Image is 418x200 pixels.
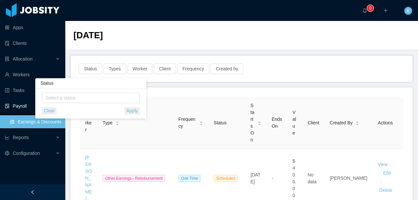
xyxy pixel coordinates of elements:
i: icon: caret-down [200,123,203,125]
button: Frequency [177,64,209,74]
div: Sort [115,120,119,125]
a: View [378,162,388,167]
i: icon: caret-down [115,123,119,125]
button: Worker [127,64,153,74]
i: icon: caret-up [200,120,203,122]
span: Ends On [272,117,282,129]
span: Scheduled [214,175,237,182]
img: logo_orange.svg [10,10,16,16]
span: Starts On [250,102,255,143]
div: Select a status [46,95,133,101]
span: Worker [85,113,92,132]
i: icon: caret-up [115,120,119,122]
div: Palabras clave [77,39,104,43]
div: Sort [355,120,359,125]
i: icon: bell [362,8,367,13]
a: icon: profileTasks [5,84,60,97]
span: Value [293,110,296,136]
a: icon: userWorkers [5,68,60,81]
span: Payroll [13,103,27,109]
i: icon: line-chart [5,135,9,140]
span: Allocation [13,56,33,62]
span: [DATE] [73,30,103,40]
sup: 0 [367,5,374,11]
button: Types [104,64,126,74]
button: Client [154,64,176,74]
img: tab_domain_overview_orange.svg [27,38,32,43]
i: icon: caret-up [355,120,359,122]
span: Client [308,120,319,125]
i: icon: solution [5,57,9,61]
span: Reports [13,135,29,140]
span: Frequency [178,116,197,130]
img: website_grey.svg [10,17,16,22]
span: $400.00 [293,158,297,198]
i: icon: plus [383,8,388,13]
a: icon: appstoreApps [5,21,60,34]
button: Clear [42,107,56,115]
i: icon: caret-up [257,120,261,122]
button: Apply [124,107,140,115]
span: Other Earnings - Reimbursement [103,175,165,182]
i: icon: caret-down [257,123,261,125]
div: v 4.0.25 [18,10,32,16]
i: icon: caret-down [355,123,359,125]
span: - [272,175,273,181]
button: Edit [378,168,396,178]
div: Dominio [34,39,50,43]
span: Actions [378,120,393,125]
span: Type [103,119,112,126]
span: One Time [178,175,201,182]
button: Delete [378,185,394,196]
div: Dominio: [DOMAIN_NAME] [17,17,73,22]
button: Created by [211,64,243,74]
span: [DATE] [250,172,261,184]
i: icon: file-protect [5,104,9,108]
span: [PERSON_NAME] [330,175,367,181]
div: Status [35,78,146,89]
div: Sort [199,120,203,125]
img: tab_keywords_by_traffic_grey.svg [70,38,75,43]
i: icon: setting [5,151,9,155]
div: Sort [257,120,261,125]
span: Configuration [13,151,40,156]
a: icon: reconciliationEarnings & Discounts [10,115,60,128]
span: Status [214,120,227,125]
a: icon: auditClients [5,37,60,50]
button: Status [79,64,102,74]
span: Created By [330,119,353,126]
span: K [407,7,410,15]
span: No data [308,172,316,184]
